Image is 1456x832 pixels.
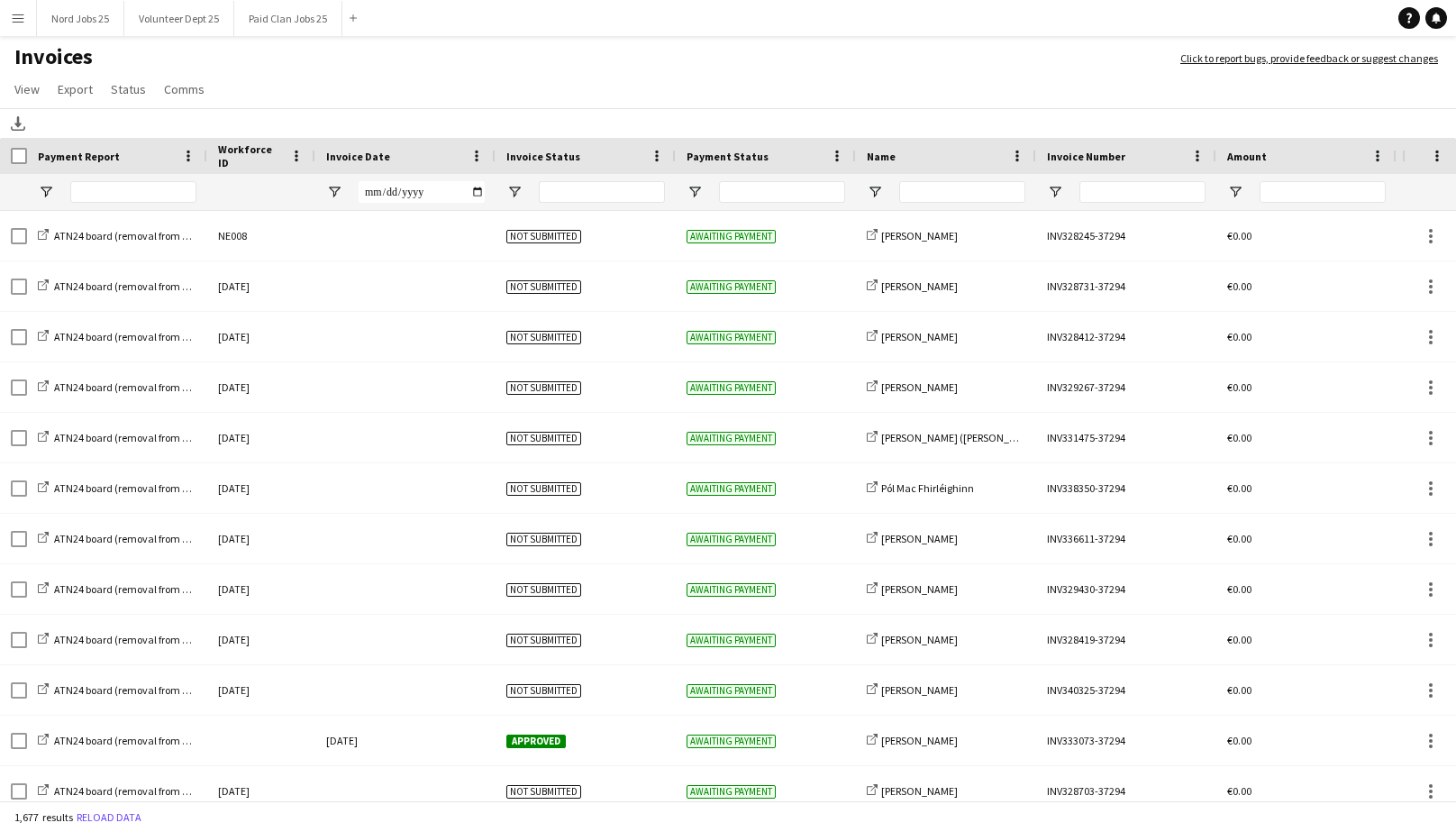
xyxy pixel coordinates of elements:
[1047,150,1125,163] span: Invoice Number
[54,784,265,798] span: ATN24 board (removal from payments screen)
[73,808,145,827] button: Reload data
[50,78,100,101] a: Export
[111,81,146,97] span: Status
[881,431,1069,444] span: [PERSON_NAME] ([PERSON_NAME] on ID)
[881,330,958,343] span: [PERSON_NAME]
[54,279,265,293] span: ATN24 board (removal from payments screen)
[1036,413,1216,462] div: INV331475-37294
[687,331,776,344] span: Awaiting payment
[881,279,958,293] span: [PERSON_NAME]
[1036,766,1216,816] div: INV328703-37294
[54,330,265,343] span: ATN24 board (removal from payments screen)
[1227,582,1251,596] span: €0.00
[506,432,581,445] span: Not submitted
[881,633,958,646] span: [PERSON_NAME]
[326,184,342,200] button: Open Filter Menu
[1227,279,1251,293] span: €0.00
[687,684,776,698] span: Awaiting payment
[207,413,315,462] div: [DATE]
[687,634,776,647] span: Awaiting payment
[1227,150,1267,163] span: Amount
[881,734,958,747] span: [PERSON_NAME]
[687,381,776,395] span: Awaiting payment
[207,514,315,563] div: [DATE]
[881,683,958,697] span: [PERSON_NAME]
[506,230,581,243] span: Not submitted
[207,766,315,816] div: [DATE]
[1227,229,1251,242] span: €0.00
[1227,734,1251,747] span: €0.00
[506,150,580,163] span: Invoice Status
[54,582,265,596] span: ATN24 board (removal from payments screen)
[207,463,315,513] div: [DATE]
[881,532,958,545] span: [PERSON_NAME]
[1227,633,1251,646] span: €0.00
[207,615,315,664] div: [DATE]
[38,784,265,798] a: ATN24 board (removal from payments screen)
[687,785,776,799] span: Awaiting payment
[54,380,265,394] span: ATN24 board (removal from payments screen)
[207,564,315,614] div: [DATE]
[37,1,124,36] button: Nord Jobs 25
[54,229,265,242] span: ATN24 board (removal from payments screen)
[38,184,54,200] button: Open Filter Menu
[157,78,212,101] a: Comms
[54,532,265,545] span: ATN24 board (removal from payments screen)
[687,583,776,597] span: Awaiting payment
[1180,50,1438,67] a: Click to report bugs, provide feedback or suggest changes
[687,735,776,748] span: Awaiting payment
[881,582,958,596] span: [PERSON_NAME]
[1227,683,1251,697] span: €0.00
[1227,431,1251,444] span: €0.00
[506,381,581,395] span: Not submitted
[506,482,581,496] span: Not submitted
[1227,784,1251,798] span: €0.00
[1227,330,1251,343] span: €0.00
[234,1,342,36] button: Paid Clan Jobs 25
[1036,615,1216,664] div: INV328419-37294
[38,380,265,394] a: ATN24 board (removal from payments screen)
[687,230,776,243] span: Awaiting payment
[1079,181,1206,203] input: Invoice Number Filter Input
[1036,312,1216,361] div: INV328412-37294
[207,665,315,715] div: [DATE]
[1036,211,1216,261] div: INV328245-37294
[359,181,485,203] input: Invoice Date Filter Input
[539,181,665,203] input: Invoice Status Filter Input
[1227,532,1251,545] span: €0.00
[1036,514,1216,563] div: INV336611-37294
[207,362,315,412] div: [DATE]
[881,229,958,242] span: [PERSON_NAME]
[38,582,265,596] a: ATN24 board (removal from payments screen)
[58,81,93,97] span: Export
[7,78,47,101] a: View
[14,81,40,97] span: View
[124,1,234,36] button: Volunteer Dept 25
[104,78,153,101] a: Status
[38,279,265,293] a: ATN24 board (removal from payments screen)
[38,330,265,343] a: ATN24 board (removal from payments screen)
[207,211,315,261] div: NE008
[506,785,581,799] span: Not submitted
[1227,481,1251,495] span: €0.00
[506,634,581,647] span: Not submitted
[867,150,896,163] span: Name
[1047,184,1063,200] button: Open Filter Menu
[1036,463,1216,513] div: INV338350-37294
[1036,261,1216,311] div: INV328731-37294
[54,683,265,697] span: ATN24 board (removal from payments screen)
[1260,181,1386,203] input: Amount Filter Input
[54,481,265,495] span: ATN24 board (removal from payments screen)
[881,481,974,495] span: Pól Mac Fhirléighinn
[899,181,1025,203] input: Name Filter Input
[38,734,265,747] a: ATN24 board (removal from payments screen)
[687,184,703,200] button: Open Filter Menu
[506,583,581,597] span: Not submitted
[326,150,390,163] span: Invoice Date
[506,735,566,748] span: Approved
[687,533,776,546] span: Awaiting payment
[687,482,776,496] span: Awaiting payment
[687,432,776,445] span: Awaiting payment
[867,184,883,200] button: Open Filter Menu
[506,533,581,546] span: Not submitted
